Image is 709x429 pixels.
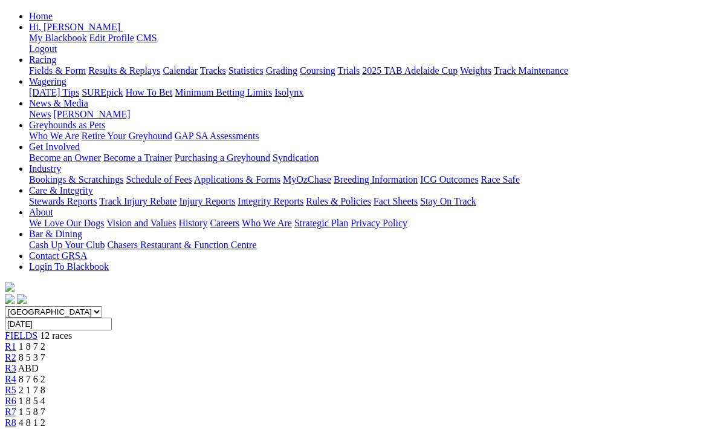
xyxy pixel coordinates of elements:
[126,87,173,97] a: How To Bet
[163,65,198,76] a: Calendar
[29,33,87,43] a: My Blackbook
[273,152,319,163] a: Syndication
[29,185,93,195] a: Care & Integrity
[5,385,16,395] a: R5
[29,218,104,228] a: We Love Our Dogs
[5,352,16,362] a: R2
[103,152,172,163] a: Become a Trainer
[82,131,172,141] a: Retire Your Greyhound
[29,87,79,97] a: [DATE] Tips
[53,109,130,119] a: [PERSON_NAME]
[29,207,53,217] a: About
[29,142,80,152] a: Get Involved
[460,65,491,76] a: Weights
[5,407,16,417] a: R7
[29,196,97,206] a: Stewards Reports
[29,98,88,108] a: News & Media
[29,109,704,120] div: News & Media
[5,318,112,330] input: Select date
[29,120,105,130] a: Greyhounds as Pets
[126,174,192,185] a: Schedule of Fees
[283,174,331,185] a: MyOzChase
[420,174,478,185] a: ICG Outcomes
[29,65,86,76] a: Fields & Form
[194,174,280,185] a: Applications & Forms
[351,218,407,228] a: Privacy Policy
[5,363,16,373] a: R3
[306,196,371,206] a: Rules & Policies
[99,196,176,206] a: Track Injury Rebate
[29,152,101,163] a: Become an Owner
[40,330,72,341] span: 12 races
[294,218,348,228] a: Strategic Plan
[228,65,264,76] a: Statistics
[29,11,53,21] a: Home
[19,352,45,362] span: 8 5 3 7
[29,22,120,32] span: Hi, [PERSON_NAME]
[420,196,476,206] a: Stay On Track
[362,65,458,76] a: 2025 TAB Adelaide Cup
[106,218,176,228] a: Vision and Values
[337,65,360,76] a: Trials
[175,131,259,141] a: GAP SA Assessments
[19,407,45,417] span: 1 5 8 7
[374,196,418,206] a: Fact Sheets
[5,294,15,304] img: facebook.svg
[137,33,157,43] a: CMS
[29,240,704,251] div: Bar & Dining
[18,363,39,373] span: ABD
[175,87,272,97] a: Minimum Betting Limits
[178,218,207,228] a: History
[29,261,109,272] a: Login To Blackbook
[5,418,16,428] a: R8
[19,418,45,428] span: 4 8 1 2
[494,65,568,76] a: Track Maintenance
[29,22,123,32] a: Hi, [PERSON_NAME]
[179,196,235,206] a: Injury Reports
[17,294,27,304] img: twitter.svg
[19,341,45,352] span: 1 8 7 2
[175,152,270,163] a: Purchasing a Greyhound
[29,54,56,65] a: Racing
[300,65,335,76] a: Coursing
[334,174,418,185] a: Breeding Information
[88,65,160,76] a: Results & Replays
[29,87,704,98] div: Wagering
[89,33,134,43] a: Edit Profile
[29,174,123,185] a: Bookings & Scratchings
[5,341,16,352] a: R1
[29,44,57,54] a: Logout
[274,87,303,97] a: Isolynx
[29,152,704,163] div: Get Involved
[29,33,704,54] div: Hi, [PERSON_NAME]
[29,65,704,76] div: Racing
[238,196,303,206] a: Integrity Reports
[29,109,51,119] a: News
[29,218,704,229] div: About
[19,385,45,395] span: 2 1 7 8
[107,240,256,250] a: Chasers Restaurant & Function Centre
[481,174,519,185] a: Race Safe
[29,251,87,261] a: Contact GRSA
[5,396,16,406] a: R6
[200,65,226,76] a: Tracks
[5,374,16,384] span: R4
[29,240,105,250] a: Cash Up Your Club
[266,65,297,76] a: Grading
[29,229,82,239] a: Bar & Dining
[5,330,37,341] a: FIELDS
[82,87,123,97] a: SUREpick
[5,282,15,292] img: logo-grsa-white.png
[29,131,704,142] div: Greyhounds as Pets
[29,131,79,141] a: Who We Are
[29,174,704,185] div: Industry
[242,218,292,228] a: Who We Are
